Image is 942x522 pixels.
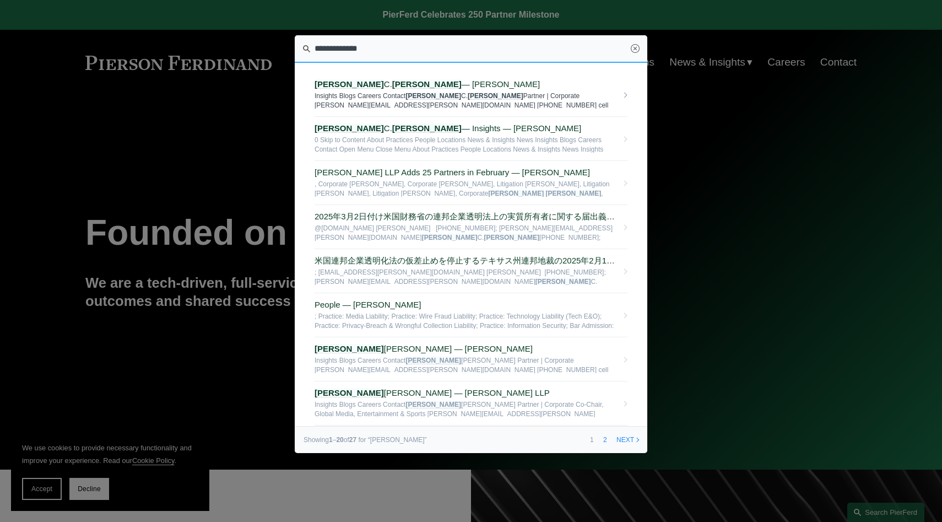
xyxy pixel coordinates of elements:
a: next [613,427,642,453]
a: [PERSON_NAME][PERSON_NAME] — [PERSON_NAME] LLP Insights Blogs Careers Contact[PERSON_NAME][PERSON... [315,381,627,426]
a: 2025年3月2日付け米国財務省の連邦企業透明法上の実質所有者に関する届出義務を外国企業に限定する等との発表 — [PERSON_NAME] @[DOMAIN_NAME] [PERSON_NAM... [315,205,627,249]
span: Insights Blogs Careers Contact C. Partner | Corporate [PERSON_NAME][EMAIL_ADDRESS][PERSON_NAME][D... [315,92,618,109]
em: [PERSON_NAME] [315,344,384,353]
span: ; [EMAIL_ADDRESS][PERSON_NAME][DOMAIN_NAME] [PERSON_NAME] [PHONE_NUMBER]; [PERSON_NAME][EMAIL_ADD... [315,268,618,285]
strong: 20 [336,436,343,444]
em: [PERSON_NAME] [545,190,601,197]
a: [PERSON_NAME][PERSON_NAME] — [PERSON_NAME] Insights Blogs Careers Contact[PERSON_NAME][PERSON_NAM... [315,337,627,381]
span: 2025年3月2日付け米国財務省の連邦企業透明法上の実質所有者に関する届出義務を外国企業に限定する等との発表 — [PERSON_NAME] [315,212,618,222]
span: People — [PERSON_NAME] [315,300,618,310]
a: [PERSON_NAME] LLP Adds 25 Partners in February — [PERSON_NAME] , Corporate [PERSON_NAME], Corpora... [315,161,627,205]
span: Insights Blogs Careers Contact [PERSON_NAME] Partner | Corporate [PERSON_NAME][EMAIL_ADDRESS][PER... [315,356,618,373]
em: [PERSON_NAME] [405,357,461,364]
span: [PERSON_NAME] LLP Adds 25 Partners in February — [PERSON_NAME] [315,168,618,177]
a: [PERSON_NAME]C.[PERSON_NAME]— Insights — [PERSON_NAME] 0 Skip to Content About Practices People L... [315,117,627,161]
em: [PERSON_NAME] [405,92,461,100]
span: [PERSON_NAME] — [PERSON_NAME] LLP [315,388,618,398]
em: [PERSON_NAME] [392,123,462,133]
span: @[DOMAIN_NAME] [PERSON_NAME] [PHONE_NUMBER]; [PERSON_NAME][EMAIL_ADDRESS][PERSON_NAME][DOMAIN_NAM... [315,224,618,241]
em: [PERSON_NAME] [488,190,544,197]
span: C. — [PERSON_NAME] [315,79,618,89]
a: Close [631,44,640,53]
em: [PERSON_NAME] [535,278,591,286]
div: Showing – of [304,437,427,443]
em: [PERSON_NAME] [315,388,384,397]
span: C. — Insights — [PERSON_NAME] [315,123,618,133]
a: People — [PERSON_NAME] ; Practice: Media Liability; Practice: Wire Fraud Liability; Practice: Tec... [315,293,627,337]
em: [PERSON_NAME] [468,92,523,100]
a: 2 [599,427,611,453]
span: [PERSON_NAME] — [PERSON_NAME] [315,344,618,354]
em: [PERSON_NAME] [405,401,461,408]
span: for “[PERSON_NAME]” [358,436,426,444]
a: [PERSON_NAME]C.[PERSON_NAME]— [PERSON_NAME] Insights Blogs Careers Contact[PERSON_NAME]C.[PERSON_... [315,73,627,117]
input: Search this site [295,35,647,63]
em: [PERSON_NAME] [315,79,384,89]
strong: 27 [349,436,356,444]
span: ; Practice: Media Liability; Practice: Wire Fraud Liability; Practice: Technology Liability (Tech... [315,312,618,329]
em: [PERSON_NAME] [484,234,539,241]
a: 1 [586,427,598,453]
span: 0 Skip to Content About Practices People Locations News & Insights News Insights Blogs Careers Co... [315,136,618,153]
a: 米国連邦企業透明化法の仮差止めを停止するテキサス州連邦地裁の2025年2月17日付け決定について – FinCEN（金融犯罪取締局）は、届出期限を2025年3月21日に設定 — [PERSON_... [315,249,627,293]
span: , Corporate [PERSON_NAME], Corporate [PERSON_NAME], Litigation [PERSON_NAME], Litigation [PERSON_... [315,180,618,197]
em: [PERSON_NAME] [392,79,462,89]
em: [PERSON_NAME] [315,123,384,133]
em: [PERSON_NAME] [422,234,478,241]
span: Insights Blogs Careers Contact [PERSON_NAME] Partner | Corporate Co-Chair, Global Media, Entertai... [315,400,618,417]
strong: 1 [329,436,333,444]
span: 米国連邦企業透明化法の仮差止めを停止するテキサス州連邦地裁の2025年2月17日付け決定について – FinCEN（金融犯罪取締局）は、届出期限を2025年3月21日に設定 — [PERSON_... [315,256,618,266]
